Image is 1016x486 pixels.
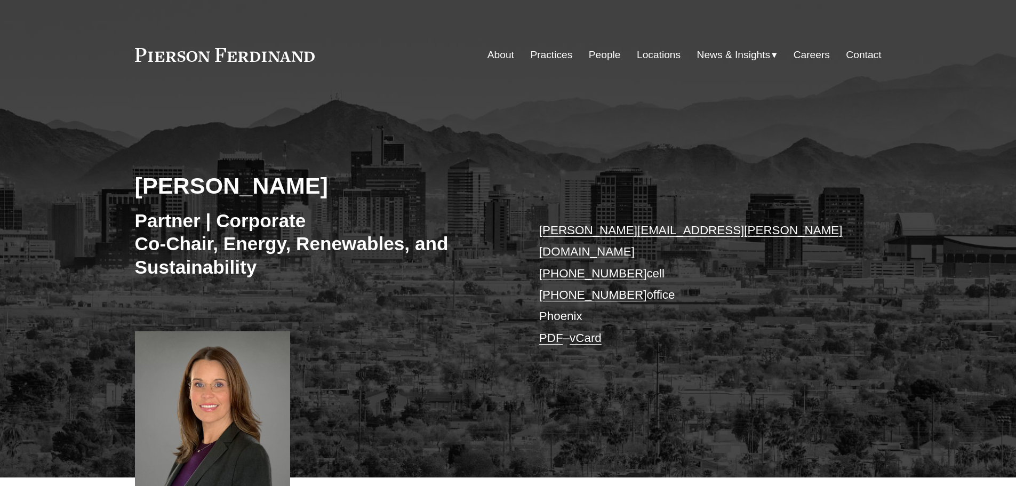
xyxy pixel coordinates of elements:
[697,46,771,65] span: News & Insights
[570,331,602,345] a: vCard
[589,45,621,65] a: People
[135,209,508,279] h3: Partner | Corporate Co-Chair, Energy, Renewables, and Sustainability
[487,45,514,65] a: About
[846,45,881,65] a: Contact
[539,331,563,345] a: PDF
[794,45,830,65] a: Careers
[539,220,850,349] p: cell office Phoenix –
[539,288,647,301] a: [PHONE_NUMBER]
[539,224,843,258] a: [PERSON_NAME][EMAIL_ADDRESS][PERSON_NAME][DOMAIN_NAME]
[637,45,681,65] a: Locations
[530,45,572,65] a: Practices
[697,45,778,65] a: folder dropdown
[135,172,508,200] h2: [PERSON_NAME]
[539,267,647,280] a: [PHONE_NUMBER]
